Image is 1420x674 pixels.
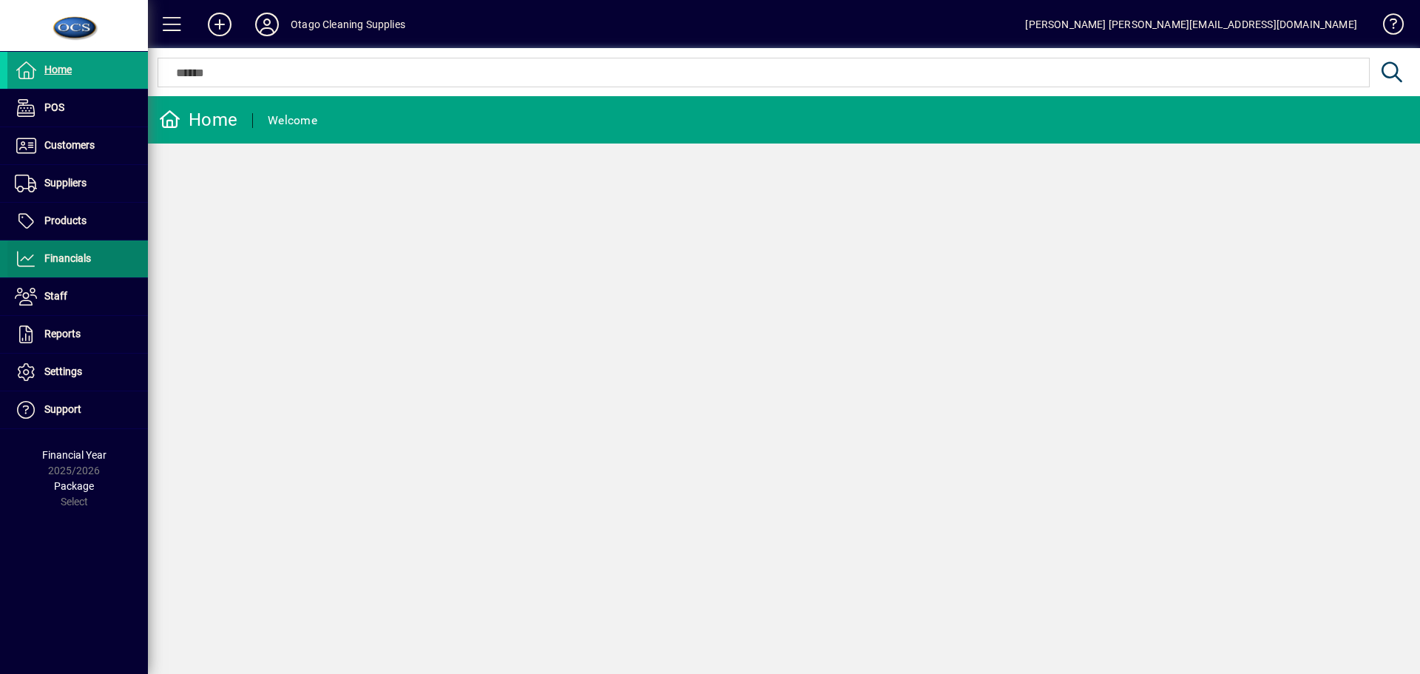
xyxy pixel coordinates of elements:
[44,101,64,113] span: POS
[159,108,237,132] div: Home
[7,203,148,240] a: Products
[44,328,81,340] span: Reports
[44,177,87,189] span: Suppliers
[7,165,148,202] a: Suppliers
[44,252,91,264] span: Financials
[7,391,148,428] a: Support
[7,127,148,164] a: Customers
[268,109,317,132] div: Welcome
[44,290,67,302] span: Staff
[44,403,81,415] span: Support
[44,64,72,75] span: Home
[7,354,148,391] a: Settings
[1025,13,1357,36] div: [PERSON_NAME] [PERSON_NAME][EMAIL_ADDRESS][DOMAIN_NAME]
[7,90,148,127] a: POS
[7,316,148,353] a: Reports
[7,278,148,315] a: Staff
[243,11,291,38] button: Profile
[44,215,87,226] span: Products
[291,13,405,36] div: Otago Cleaning Supplies
[7,240,148,277] a: Financials
[44,365,82,377] span: Settings
[54,480,94,492] span: Package
[44,139,95,151] span: Customers
[42,449,106,461] span: Financial Year
[196,11,243,38] button: Add
[1372,3,1402,51] a: Knowledge Base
